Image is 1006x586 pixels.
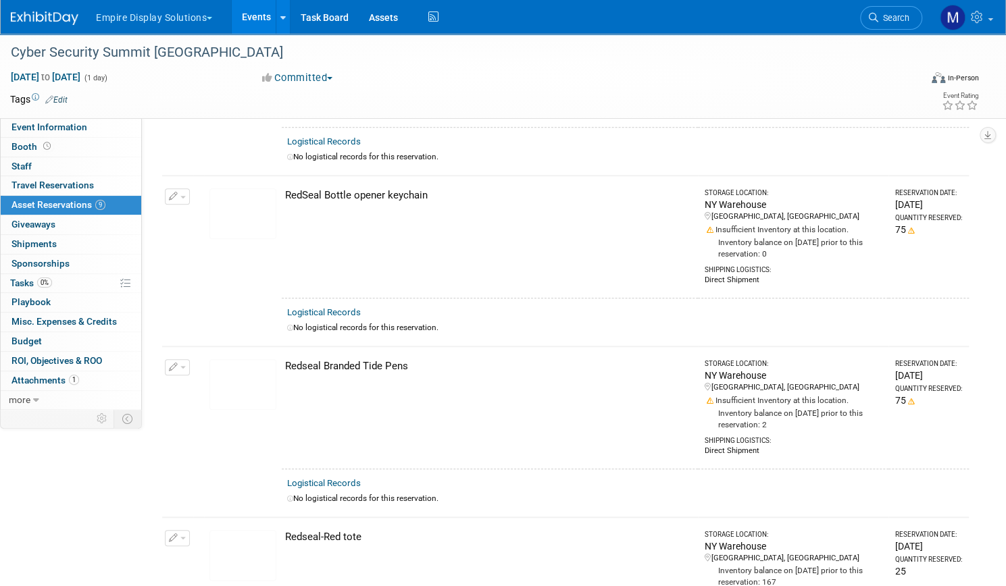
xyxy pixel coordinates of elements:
[37,277,52,288] span: 0%
[834,70,979,90] div: Event Format
[11,258,70,269] span: Sponsorships
[285,359,693,373] div: Redseal Branded Tide Pens
[287,478,361,488] a: Logistical Records
[9,394,30,405] span: more
[1,274,141,293] a: Tasks0%
[1,391,141,410] a: more
[11,122,87,132] span: Event Information
[705,359,883,369] div: Storage Location:
[705,275,883,286] div: Direct Shipment
[932,72,945,83] img: Format-Inperson.png
[1,215,141,234] a: Giveaways
[895,394,963,407] div: 75
[10,92,68,106] td: Tags
[895,213,963,223] div: Quantity Reserved:
[895,369,963,382] div: [DATE]
[287,307,361,317] a: Logistical Records
[10,277,52,288] span: Tasks
[41,141,53,151] span: Booth not reserved yet
[114,410,142,427] td: Toggle Event Tabs
[895,555,963,564] div: Quantity Reserved:
[1,176,141,195] a: Travel Reservations
[69,375,79,385] span: 1
[705,530,883,539] div: Storage Location:
[705,431,883,446] div: Shipping Logistics:
[895,223,963,236] div: 75
[11,11,78,25] img: ExhibitDay
[209,188,276,239] img: View Images
[942,92,978,99] div: Event Rating
[705,369,883,382] div: NY Warehouse
[209,359,276,410] img: View Images
[1,255,141,273] a: Sponsorships
[10,71,81,83] span: [DATE] [DATE]
[1,332,141,351] a: Budget
[45,95,68,105] a: Edit
[895,384,963,394] div: Quantity Reserved:
[11,355,102,366] span: ROI, Objectives & ROO
[705,236,883,260] div: Inventory balance on [DATE] prior to this reservation: 0
[895,188,963,198] div: Reservation Date:
[705,393,883,406] div: Insufficient Inventory at this location.
[705,211,883,222] div: [GEOGRAPHIC_DATA], [GEOGRAPHIC_DATA]
[705,539,883,553] div: NY Warehouse
[39,72,52,82] span: to
[705,382,883,393] div: [GEOGRAPHIC_DATA], [GEOGRAPHIC_DATA]
[287,136,361,146] a: Logistical Records
[11,316,117,327] span: Misc. Expenses & Credits
[11,180,94,190] span: Travel Reservations
[705,198,883,211] div: NY Warehouse
[1,196,141,215] a: Asset Reservations9
[860,6,922,30] a: Search
[11,141,53,152] span: Booth
[705,260,883,275] div: Shipping Logistics:
[1,118,141,137] a: Event Information
[287,151,963,163] div: No logistical records for this reservation.
[11,296,51,307] span: Playbook
[895,359,963,369] div: Reservation Date:
[895,530,963,539] div: Reservation Date:
[1,371,141,390] a: Attachments1
[287,322,963,334] div: No logistical records for this reservation.
[285,188,693,203] div: RedSeal Bottle opener keychain
[257,71,338,85] button: Committed
[11,161,32,171] span: Staff
[1,138,141,157] a: Booth
[285,530,693,544] div: Redseal-Red tote
[878,13,909,23] span: Search
[705,406,883,431] div: Inventory balance on [DATE] prior to this reservation: 2
[11,219,55,230] span: Giveaways
[11,336,42,346] span: Budget
[1,293,141,312] a: Playbook
[940,5,965,30] img: Matt h
[11,375,79,385] span: Attachments
[1,313,141,331] a: Misc. Expenses & Credits
[91,410,114,427] td: Personalize Event Tab Strip
[705,446,883,456] div: Direct Shipment
[947,73,979,83] div: In-Person
[705,188,883,198] div: Storage Location:
[287,493,963,504] div: No logistical records for this reservation.
[1,352,141,371] a: ROI, Objectives & ROO
[1,157,141,176] a: Staff
[95,200,105,210] span: 9
[6,41,897,65] div: Cyber Security Summit [GEOGRAPHIC_DATA]
[83,74,107,82] span: (1 day)
[705,553,883,564] div: [GEOGRAPHIC_DATA], [GEOGRAPHIC_DATA]
[11,199,105,210] span: Asset Reservations
[705,222,883,236] div: Insufficient Inventory at this location.
[1,235,141,254] a: Shipments
[895,564,963,578] div: 25
[895,198,963,211] div: [DATE]
[895,539,963,553] div: [DATE]
[209,530,276,581] img: View Images
[11,238,57,249] span: Shipments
